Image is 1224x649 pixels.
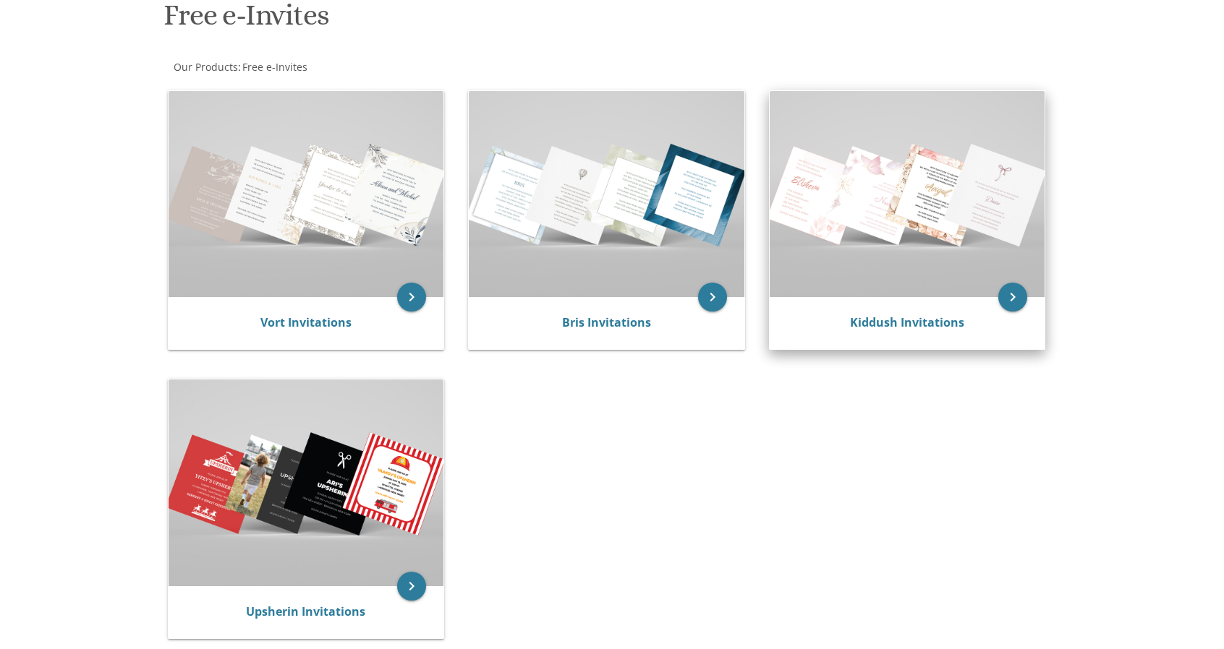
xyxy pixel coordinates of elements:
[169,379,444,585] img: Upsherin Invitations
[397,283,426,311] a: keyboard_arrow_right
[246,603,365,619] a: Upsherin Invitations
[161,60,613,74] div: :
[172,60,238,74] a: Our Products
[242,60,307,74] span: Free e-Invites
[469,91,744,297] img: Bris Invitations
[698,283,727,311] a: keyboard_arrow_right
[562,314,651,330] a: Bris Invitations
[260,314,352,330] a: Vort Invitations
[397,572,426,601] a: keyboard_arrow_right
[770,91,1045,297] img: Kiddush Invitations
[169,91,444,297] img: Vort Invitations
[241,60,307,74] a: Free e-Invites
[850,314,964,330] a: Kiddush Invitations
[998,283,1027,311] a: keyboard_arrow_right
